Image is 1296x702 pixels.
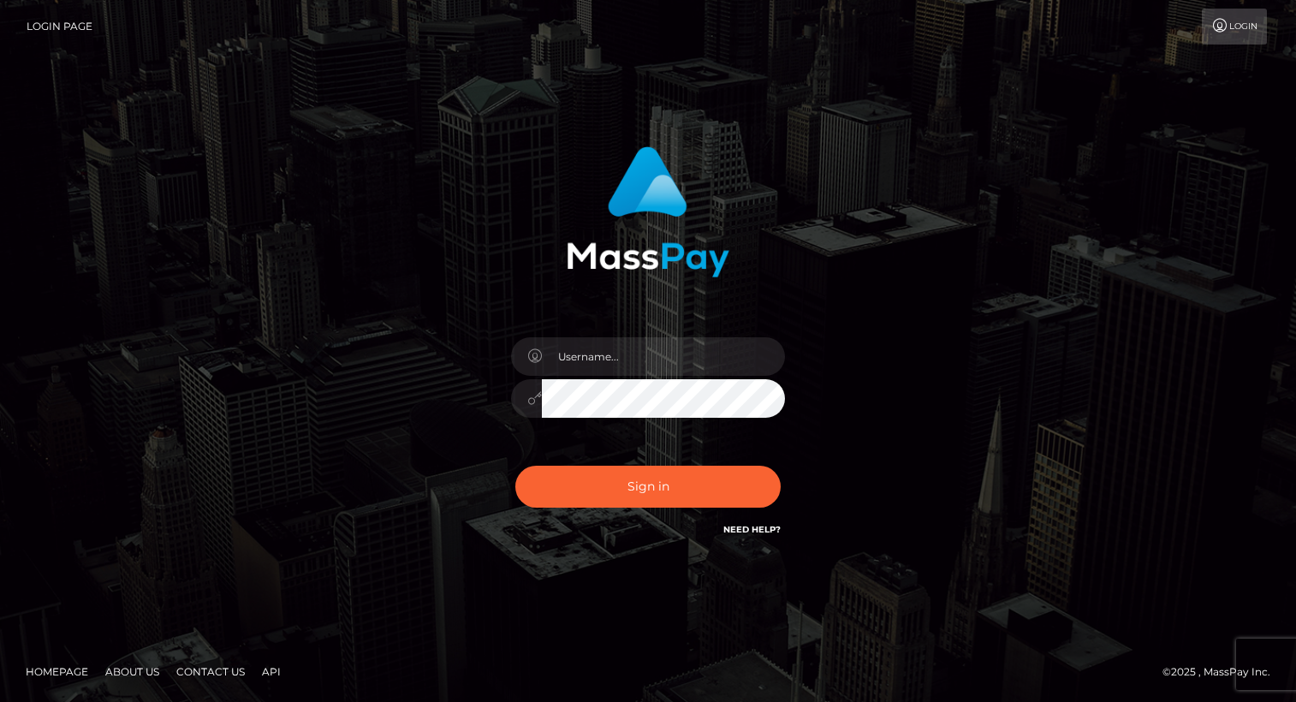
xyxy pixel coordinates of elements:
a: Login Page [27,9,92,45]
a: Contact Us [169,658,252,685]
button: Sign in [515,466,781,508]
a: API [255,658,288,685]
div: © 2025 , MassPay Inc. [1162,663,1283,681]
a: Login [1202,9,1267,45]
a: Homepage [19,658,95,685]
input: Username... [542,337,785,376]
img: MassPay Login [567,146,729,277]
a: About Us [98,658,166,685]
a: Need Help? [723,524,781,535]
